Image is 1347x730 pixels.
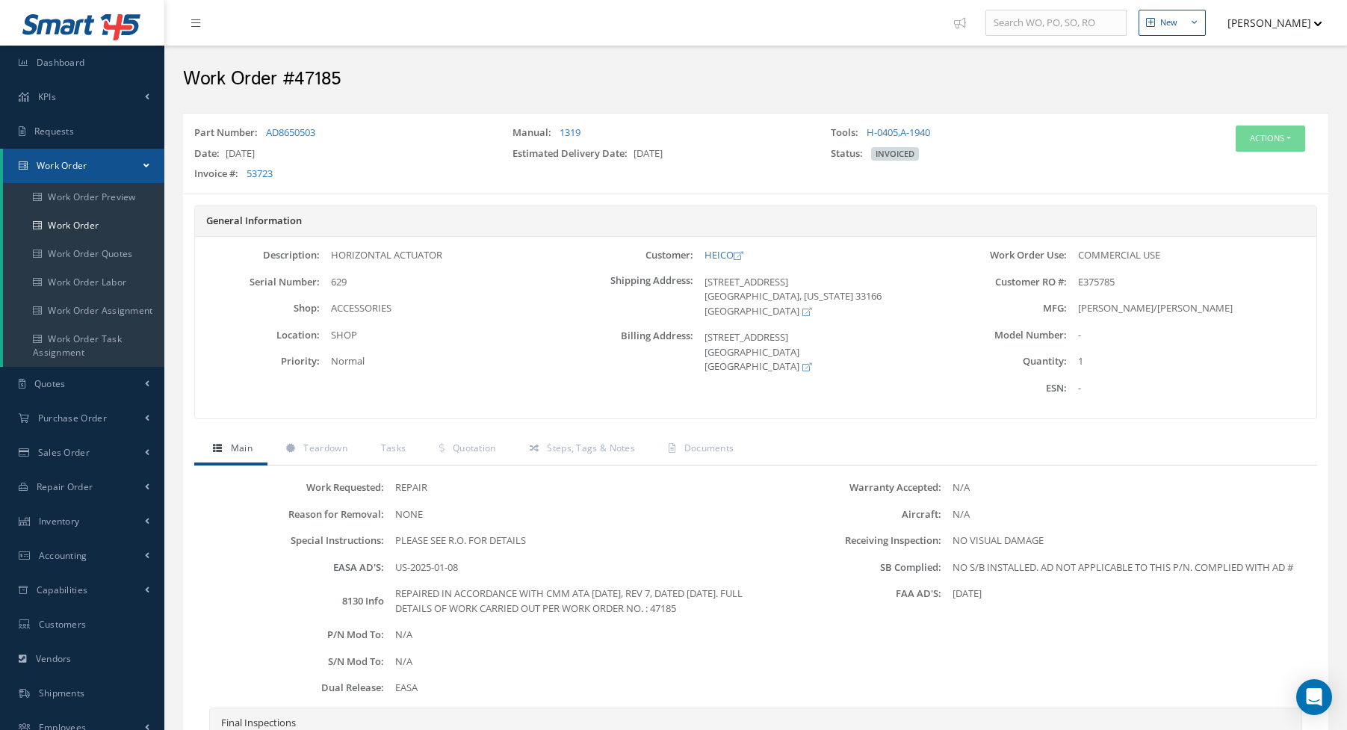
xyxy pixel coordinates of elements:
label: Billing Address: [569,330,693,374]
label: Aircraft: [756,509,942,520]
a: H-0405, [867,126,900,139]
a: Steps, Tags & Notes [511,434,650,465]
div: [STREET_ADDRESS] [GEOGRAPHIC_DATA], [US_STATE] 33166 [GEOGRAPHIC_DATA] [693,275,943,319]
span: Capabilities [37,584,88,596]
a: Tasks [362,434,421,465]
div: Open Intercom Messenger [1296,679,1332,715]
span: Work Order [37,159,87,172]
button: [PERSON_NAME] [1213,8,1322,37]
div: [DATE] [183,146,501,167]
label: Quantity: [943,356,1068,367]
div: REPAIRED IN ACCORDANCE WITH CMM ATA [DATE], REV 7, DATED [DATE]. FULL DETAILS OF WORK CARRIED OUT... [384,587,756,616]
span: Documents [684,442,734,454]
a: Work Order [3,211,164,240]
div: [DATE] [941,587,1313,601]
div: NONE [384,507,756,522]
h2: Work Order #47185 [183,68,1328,90]
div: NO VISUAL DAMAGE [941,533,1313,548]
span: 629 [331,275,347,288]
a: Main [194,434,267,465]
div: EASA [384,681,756,696]
a: A-1940 [900,126,930,139]
div: - [1067,381,1316,396]
label: Priority: [195,356,320,367]
label: MFG: [943,303,1068,314]
button: Actions [1236,126,1305,152]
label: FAA AD'S: [756,588,942,599]
span: INVOICED [871,147,919,161]
span: Customers [39,618,87,631]
label: S/N Mod To: [198,656,384,667]
div: Normal [320,354,569,369]
label: EASA AD'S: [198,562,384,573]
div: New [1160,16,1177,29]
span: KPIs [38,90,56,103]
div: US-2025-01-08 [384,560,756,575]
label: Part Number: [194,126,264,140]
label: Special Instructions: [198,535,384,546]
div: COMMERCIAL USE [1067,248,1316,263]
label: Invoice #: [194,167,244,182]
span: Main [231,442,253,454]
span: Steps, Tags & Notes [547,442,635,454]
span: Shipments [39,687,85,699]
span: Quotation [453,442,496,454]
label: Location: [195,330,320,341]
label: Reason for Removal: [198,509,384,520]
label: ESN: [943,383,1068,394]
button: New [1139,10,1206,36]
a: Work Order Task Assignment [3,325,164,367]
a: Work Order Assignment [3,297,164,325]
div: - [1067,328,1316,343]
label: Date: [194,146,226,161]
div: [STREET_ADDRESS] [GEOGRAPHIC_DATA] [GEOGRAPHIC_DATA] [693,330,943,374]
label: Customer RO #: [943,276,1068,288]
div: N/A [384,628,756,643]
a: Work Order Preview [3,183,164,211]
label: Status: [831,146,869,161]
a: Quotation [421,434,510,465]
span: Vendors [36,652,72,665]
span: Inventory [39,515,80,528]
a: Work Order Quotes [3,240,164,268]
span: Requests [34,125,74,137]
div: [PERSON_NAME]/[PERSON_NAME] [1067,301,1316,316]
div: REPAIR [384,480,756,495]
div: N/A [384,655,756,669]
label: Serial Number: [195,276,320,288]
span: E375785 [1078,275,1115,288]
a: Teardown [267,434,362,465]
label: Shop: [195,303,320,314]
label: SB Complied: [756,562,942,573]
span: Sales Order [38,446,90,459]
div: N/A [941,507,1313,522]
a: AD8650503 [266,126,315,139]
label: Description: [195,250,320,261]
a: Documents [650,434,749,465]
div: [DATE] [501,146,820,167]
div: PLEASE SEE R.O. FOR DETAILS [384,533,756,548]
div: SHOP [320,328,569,343]
div: N/A [941,480,1313,495]
label: Work Requested: [198,482,384,493]
span: Dashboard [37,56,85,69]
label: Work Order Use: [943,250,1068,261]
label: Dual Release: [198,682,384,693]
span: Repair Order [37,480,93,493]
label: 8130 Info [198,596,384,607]
label: Warranty Accepted: [756,482,942,493]
span: Accounting [39,549,87,562]
a: Work Order [3,149,164,183]
label: Receiving Inspection: [756,535,942,546]
div: 1 [1067,354,1316,369]
span: Quotes [34,377,66,390]
div: HORIZONTAL ACTUATOR [320,248,569,263]
div: NO S/B INSTALLED. AD NOT APPLICABLE TO THIS P/N. COMPLIED WITH AD # [941,560,1313,575]
a: Work Order Labor [3,268,164,297]
span: Tasks [381,442,406,454]
label: P/N Mod To: [198,629,384,640]
label: Manual: [513,126,557,140]
label: Tools: [831,126,864,140]
span: Purchase Order [38,412,107,424]
span: Teardown [303,442,347,454]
